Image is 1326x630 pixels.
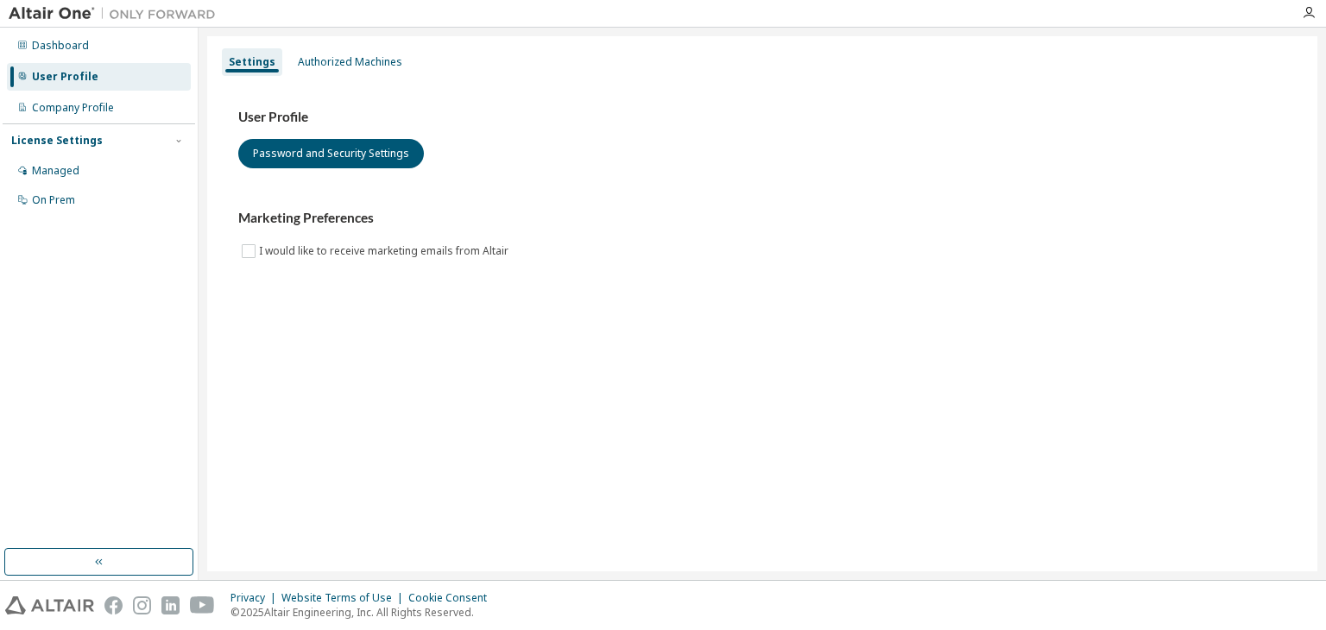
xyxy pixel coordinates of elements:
[298,55,402,69] div: Authorized Machines
[11,134,103,148] div: License Settings
[32,39,89,53] div: Dashboard
[133,596,151,614] img: instagram.svg
[104,596,123,614] img: facebook.svg
[32,164,79,178] div: Managed
[32,193,75,207] div: On Prem
[161,596,180,614] img: linkedin.svg
[190,596,215,614] img: youtube.svg
[259,241,512,261] label: I would like to receive marketing emails from Altair
[408,591,497,605] div: Cookie Consent
[32,70,98,84] div: User Profile
[281,591,408,605] div: Website Terms of Use
[238,139,424,168] button: Password and Security Settings
[229,55,275,69] div: Settings
[230,591,281,605] div: Privacy
[9,5,224,22] img: Altair One
[5,596,94,614] img: altair_logo.svg
[238,109,1286,126] h3: User Profile
[238,210,1286,227] h3: Marketing Preferences
[230,605,497,620] p: © 2025 Altair Engineering, Inc. All Rights Reserved.
[32,101,114,115] div: Company Profile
